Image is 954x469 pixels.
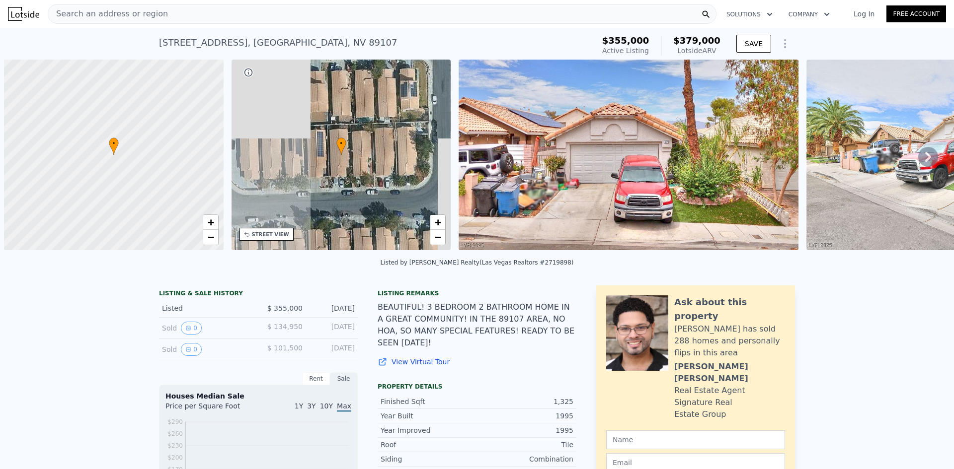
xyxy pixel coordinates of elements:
button: Company [781,5,838,23]
span: • [109,139,119,148]
div: Listed by [PERSON_NAME] Realty (Las Vegas Realtors #2719898) [380,259,573,266]
div: Signature Real Estate Group [674,397,785,420]
tspan: $200 [167,454,183,461]
a: Zoom out [430,230,445,245]
div: Property details [378,383,576,391]
span: 3Y [307,402,316,410]
img: Lotside [8,7,39,21]
span: $379,000 [673,35,720,46]
button: SAVE [736,35,771,53]
tspan: $290 [167,418,183,425]
div: Finished Sqft [381,397,477,406]
div: Year Improved [381,425,477,435]
div: BEAUTIFUL! 3 BEDROOM 2 BATHROOM HOME IN A GREAT COMMUNITY! IN THE 89107 AREA, NO HOA, SO MANY SPE... [378,301,576,349]
span: Active Listing [602,47,649,55]
span: + [435,216,441,228]
button: View historical data [181,343,202,356]
span: + [207,216,214,228]
div: 1995 [477,411,573,421]
div: [STREET_ADDRESS] , [GEOGRAPHIC_DATA] , NV 89107 [159,36,397,50]
div: Combination [477,454,573,464]
input: Name [606,430,785,449]
a: Free Account [886,5,946,22]
div: Real Estate Agent [674,385,745,397]
div: Price per Square Foot [165,401,258,417]
div: Sold [162,343,250,356]
span: 10Y [320,402,333,410]
div: [PERSON_NAME] has sold 288 homes and personally flips in this area [674,323,785,359]
a: Zoom in [430,215,445,230]
div: [PERSON_NAME] [PERSON_NAME] [674,361,785,385]
div: Roof [381,440,477,450]
tspan: $230 [167,442,183,449]
div: • [109,137,119,155]
span: $ 101,500 [267,344,303,352]
div: Rent [302,372,330,385]
div: Listed [162,303,250,313]
span: $ 134,950 [267,323,303,331]
a: Zoom in [203,215,218,230]
div: Sold [162,322,250,335]
span: • [336,139,346,148]
div: Year Built [381,411,477,421]
button: Show Options [775,34,795,54]
span: Max [337,402,351,412]
div: 1995 [477,425,573,435]
span: 1Y [295,402,303,410]
div: [DATE] [311,303,355,313]
div: Listing remarks [378,289,576,297]
div: • [336,137,346,155]
span: $ 355,000 [267,304,303,312]
div: Tile [477,440,573,450]
div: [DATE] [311,343,355,356]
div: LISTING & SALE HISTORY [159,289,358,299]
button: Solutions [718,5,781,23]
button: View historical data [181,322,202,335]
span: − [435,231,441,243]
span: − [207,231,214,243]
a: Zoom out [203,230,218,245]
div: 1,325 [477,397,573,406]
div: Siding [381,454,477,464]
a: View Virtual Tour [378,357,576,367]
div: Ask about this property [674,295,785,323]
div: [DATE] [311,322,355,335]
div: Sale [330,372,358,385]
a: Log In [842,9,886,19]
span: Search an address or region [48,8,168,20]
div: STREET VIEW [252,231,289,238]
div: Lotside ARV [673,46,720,56]
tspan: $260 [167,430,183,437]
img: Sale: 169705793 Parcel: 61730783 [459,60,798,250]
div: Houses Median Sale [165,391,351,401]
span: $355,000 [602,35,649,46]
